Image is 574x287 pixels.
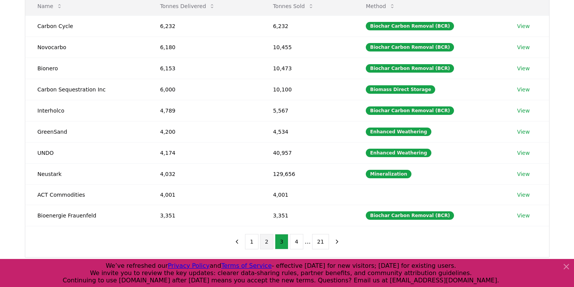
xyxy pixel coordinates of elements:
[25,36,148,58] td: Novocarbo
[366,128,431,136] div: Enhanced Weathering
[261,142,354,163] td: 40,957
[148,79,260,100] td: 6,000
[366,149,431,157] div: Enhanced Weathering
[245,234,258,249] button: 1
[517,149,530,157] a: View
[366,85,435,94] div: Biomass Direct Storage
[366,211,454,220] div: Biochar Carbon Removal (BCR)
[260,234,273,249] button: 2
[517,128,530,136] a: View
[25,205,148,226] td: Bioenergie Frauenfeld
[275,234,288,249] button: 3
[517,212,530,219] a: View
[261,36,354,58] td: 10,455
[517,107,530,114] a: View
[25,121,148,142] td: GreenSand
[517,86,530,93] a: View
[312,234,329,249] button: 21
[305,237,311,246] li: ...
[290,234,303,249] button: 4
[261,205,354,226] td: 3,351
[261,15,354,36] td: 6,232
[25,184,148,205] td: ACT Commodities
[261,100,354,121] td: 5,567
[148,184,260,205] td: 4,001
[148,36,260,58] td: 6,180
[366,170,411,178] div: Mineralization
[25,58,148,79] td: Bionero
[366,64,454,73] div: Biochar Carbon Removal (BCR)
[366,43,454,51] div: Biochar Carbon Removal (BCR)
[148,100,260,121] td: 4,789
[517,65,530,72] a: View
[25,142,148,163] td: UNDO
[148,121,260,142] td: 4,200
[366,106,454,115] div: Biochar Carbon Removal (BCR)
[261,58,354,79] td: 10,473
[230,234,243,249] button: previous page
[517,43,530,51] a: View
[148,142,260,163] td: 4,174
[25,163,148,184] td: Neustark
[517,22,530,30] a: View
[148,205,260,226] td: 3,351
[517,170,530,178] a: View
[25,79,148,100] td: Carbon Sequestration Inc
[261,121,354,142] td: 4,534
[148,163,260,184] td: 4,032
[148,58,260,79] td: 6,153
[261,184,354,205] td: 4,001
[261,163,354,184] td: 129,656
[331,234,344,249] button: next page
[25,100,148,121] td: Interholco
[366,22,454,30] div: Biochar Carbon Removal (BCR)
[148,15,260,36] td: 6,232
[25,15,148,36] td: Carbon Cycle
[261,79,354,100] td: 10,100
[517,191,530,199] a: View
